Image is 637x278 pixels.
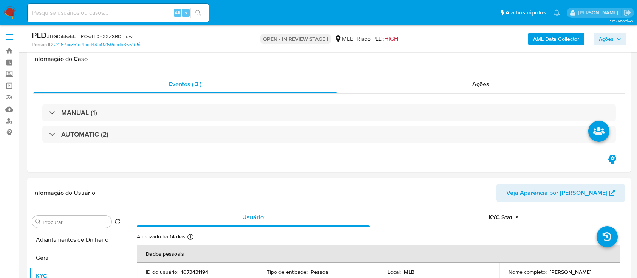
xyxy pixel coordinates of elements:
[33,55,625,63] h1: Informação do Caso
[32,29,47,41] b: PLD
[61,130,108,138] h3: AUTOMATIC (2)
[594,33,626,45] button: Ações
[550,269,591,275] p: [PERSON_NAME]
[114,219,121,227] button: Retornar ao pedido padrão
[311,269,328,275] p: Pessoa
[384,34,398,43] span: HIGH
[506,9,546,17] span: Atalhos rápidos
[388,269,401,275] p: Local :
[554,9,560,16] a: Notificações
[61,109,97,117] h3: MANUAL (1)
[404,269,414,275] p: MLB
[357,35,398,43] span: Risco PLD:
[181,269,208,275] p: 1073431194
[29,231,124,249] button: Adiantamentos de Dinheiro
[533,33,579,45] b: AML Data Collector
[146,269,178,275] p: ID do usuário :
[190,8,206,18] button: search-icon
[42,104,616,121] div: MANUAL (1)
[578,9,621,16] p: carlos.guerra@mercadopago.com.br
[623,9,631,17] a: Sair
[506,184,607,202] span: Veja Aparência por [PERSON_NAME]
[28,8,209,18] input: Pesquise usuários ou casos...
[242,213,264,222] span: Usuário
[47,33,133,40] span: # BGDiMwMJmPOwHDX33ZSRDmuw
[489,213,519,222] span: KYC Status
[185,9,187,16] span: s
[43,219,108,225] input: Procurar
[29,249,124,267] button: Geral
[137,233,186,240] p: Atualizado há 14 dias
[169,80,201,89] span: Eventos ( 3 )
[260,34,331,44] p: OPEN - IN REVIEW STAGE I
[32,41,53,48] b: Person ID
[175,9,181,16] span: Alt
[599,33,614,45] span: Ações
[137,245,620,263] th: Dados pessoais
[496,184,625,202] button: Veja Aparência por [PERSON_NAME]
[509,269,547,275] p: Nome completo :
[35,219,41,225] button: Procurar
[42,126,616,143] div: AUTOMATIC (2)
[54,41,140,48] a: 24f67cc331df4bcd481c0269ced63669
[528,33,584,45] button: AML Data Collector
[334,35,354,43] div: MLB
[33,189,95,197] h1: Informação do Usuário
[267,269,308,275] p: Tipo de entidade :
[472,80,489,89] span: Ações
